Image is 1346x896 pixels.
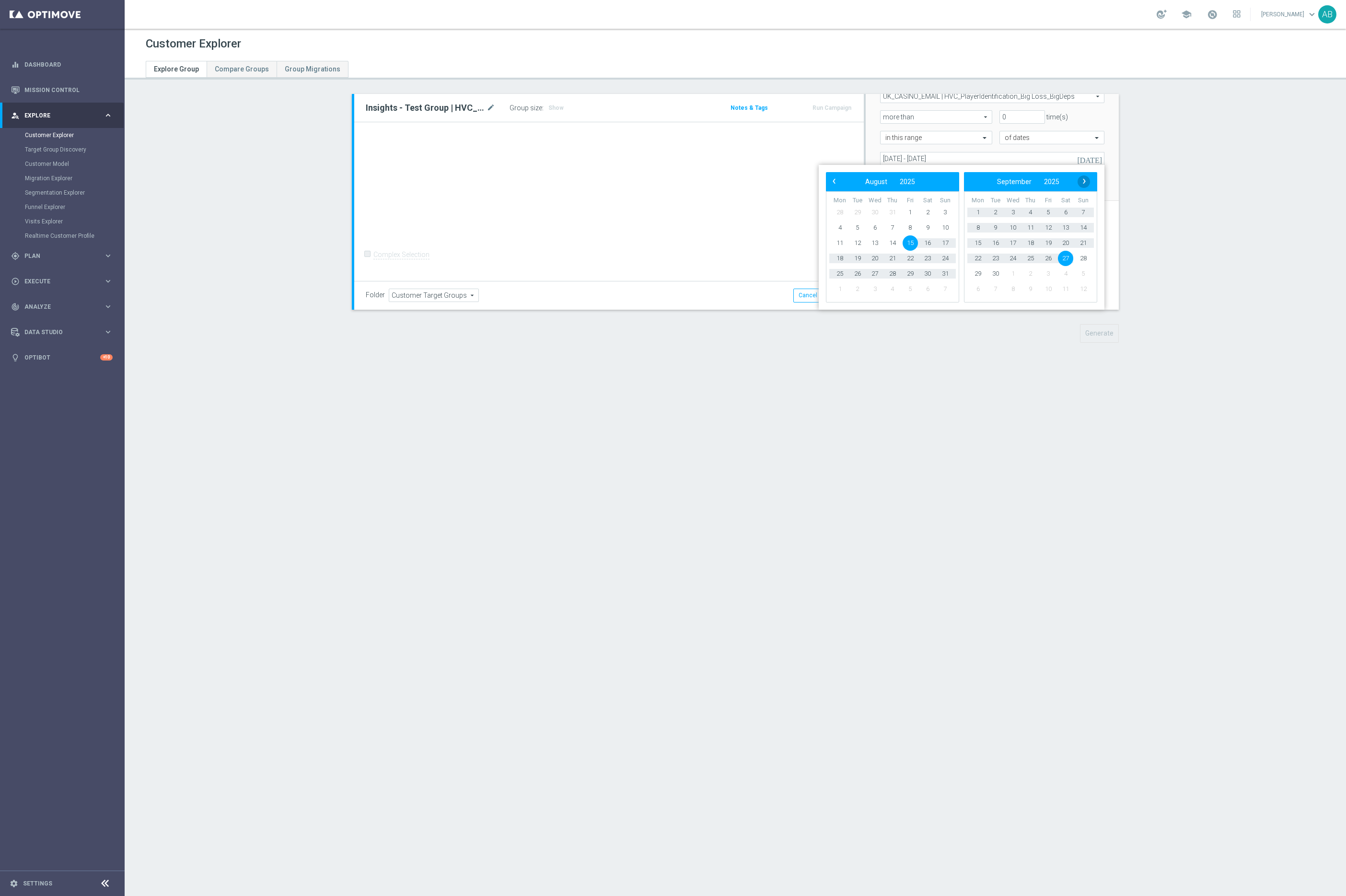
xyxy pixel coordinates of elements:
[25,189,100,197] a: Segmentation Explorer
[104,302,113,311] i: keyboard_arrow_right
[25,229,124,243] div: Realtime Customer Profile
[832,266,847,281] span: 25
[11,328,113,336] button: Data Studio keyboard_arrow_right
[1038,175,1066,188] button: 2025
[1004,197,1022,205] th: weekday
[938,251,953,266] span: 24
[885,235,900,251] span: 14
[25,142,124,157] div: Target Group Discovery
[903,251,918,266] span: 22
[991,175,1038,188] button: September
[1076,251,1091,266] span: 28
[10,879,18,888] i: settings
[1058,205,1073,220] span: 6
[11,61,113,69] div: equalizer Dashboard
[920,266,935,281] span: 30
[1005,220,1021,235] span: 10
[988,281,1003,297] span: 7
[25,218,100,225] a: Visits Explorer
[987,197,1005,205] th: weekday
[970,251,986,266] span: 22
[25,214,124,229] div: Visits Explorer
[1058,235,1073,251] span: 20
[903,220,918,235] span: 8
[970,235,986,251] span: 15
[866,197,884,205] th: weekday
[25,131,100,139] a: Customer Explorer
[831,197,849,205] th: weekday
[832,235,847,251] span: 11
[154,65,199,73] span: Explore Group
[104,111,113,120] i: keyboard_arrow_right
[1041,251,1056,266] span: 26
[146,37,241,51] h1: Customer Explorer
[970,281,986,297] span: 6
[903,266,918,281] span: 29
[1058,266,1073,281] span: 4
[25,186,124,200] div: Segmentation Explorer
[970,220,986,235] span: 8
[11,277,20,286] i: play_circle_outline
[487,102,495,114] i: mode_edit
[920,205,935,220] span: 2
[1041,281,1056,297] span: 10
[1005,266,1021,281] span: 1
[885,266,900,281] span: 28
[867,205,882,220] span: 30
[1005,205,1021,220] span: 3
[938,281,953,297] span: 7
[1307,9,1317,20] span: keyboard_arrow_down
[1005,235,1021,251] span: 17
[1181,9,1192,20] span: school
[828,175,840,187] span: ‹
[366,291,385,299] label: Folder
[104,251,113,260] i: keyboard_arrow_right
[11,278,113,285] button: play_circle_outline Execute keyboard_arrow_right
[999,131,1104,144] ng-select: of dates
[1023,251,1038,266] span: 25
[867,251,882,266] span: 20
[880,131,992,144] ng-select: in this range
[832,205,847,220] span: 28
[997,178,1032,186] span: September
[104,327,113,337] i: keyboard_arrow_right
[832,281,847,297] span: 1
[23,881,52,886] a: Settings
[11,353,20,362] i: lightbulb
[366,102,485,114] h2: Insights - Test Group | HVC_PlayerIdentification_Big Loss_BigDeps
[11,86,113,94] button: Mission Control
[832,251,847,266] span: 18
[970,266,986,281] span: 29
[900,178,915,186] span: 2025
[25,232,100,240] a: Realtime Customer Profile
[988,235,1003,251] span: 16
[1074,197,1092,205] th: weekday
[11,303,20,311] i: track_changes
[11,354,113,361] div: lightbulb Optibot +10
[104,277,113,286] i: keyboard_arrow_right
[1022,197,1040,205] th: weekday
[1023,205,1038,220] span: 4
[1076,281,1091,297] span: 12
[966,175,1090,188] bs-datepicker-navigation-view: ​ ​ ​
[373,250,429,259] label: Complex Selection
[24,253,104,259] span: Plan
[542,104,544,112] label: :
[25,200,124,214] div: Funnel Explorer
[903,281,918,297] span: 5
[11,345,113,370] div: Optibot
[850,266,865,281] span: 26
[938,220,953,235] span: 10
[1041,205,1056,220] span: 5
[215,65,269,73] span: Compare Groups
[988,266,1003,281] span: 30
[1023,235,1038,251] span: 18
[1041,235,1056,251] span: 19
[850,235,865,251] span: 12
[884,197,902,205] th: weekday
[988,220,1003,235] span: 9
[867,220,882,235] span: 6
[867,281,882,297] span: 3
